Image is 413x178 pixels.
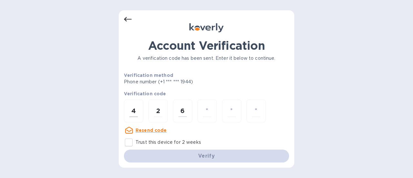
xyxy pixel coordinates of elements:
h1: Account Verification [124,39,289,52]
p: Phone number (+1 *** *** 1944) [124,79,242,85]
p: Trust this device for 2 weeks [136,139,201,146]
p: A verification code has been sent. Enter it below to continue. [124,55,289,62]
p: Verification code [124,90,289,97]
u: Resend code [136,128,167,133]
b: Verification method [124,73,173,78]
